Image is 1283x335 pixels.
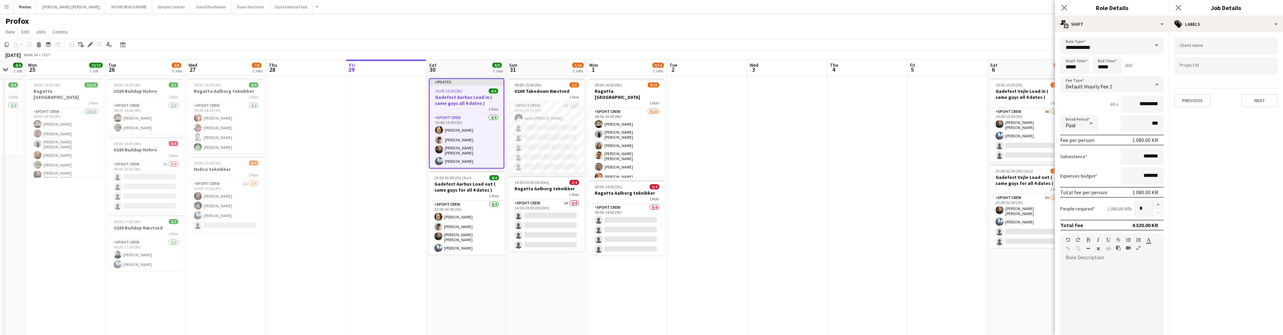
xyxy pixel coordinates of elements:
span: Thu [269,62,277,68]
app-job-card: 09:00-14:00 (5h)0/4Ragatta Aalborg teknikker1 RoleSpoht Crew0/409:00-14:00 (5h) [589,180,664,256]
button: SHOWCREW SUBHIRE [106,0,152,13]
button: Simple Creation [152,0,191,13]
app-job-card: 09:00-17:00 (8h)2/2U160 Buildup Næstved1 RoleSpoht Crew2/209:00-17:00 (8h)[PERSON_NAME][PERSON_NAME] [108,215,183,271]
div: 1 080.00 KR [1132,137,1158,143]
app-job-card: 08:00-16:00 (8h)2/2U160 Buildup Hobro1 RoleSpoht Crew2/208:00-16:00 (8h)[PERSON_NAME][PERSON_NAME] [108,78,183,134]
span: View [5,29,15,35]
span: 1 Role [1050,187,1060,192]
h3: Hobro teknikker [189,166,264,172]
button: Increase [1153,200,1164,209]
span: Wed [189,62,197,68]
span: 1/6 [570,82,579,87]
span: Mon [28,62,37,68]
span: 1 Role [249,94,258,99]
div: CEST [42,52,50,57]
div: Total fee [1060,222,1083,228]
span: 4/4 [489,175,499,180]
span: 1 Role [88,100,98,106]
button: HTML Code [1106,246,1111,251]
app-card-role: Spoht Crew10/1008:00-16:00 (8h)[PERSON_NAME][PERSON_NAME][PERSON_NAME] [PERSON_NAME][PERSON_NAME]... [28,108,103,224]
div: 1 080.00 KR [1132,189,1158,196]
div: (6h) [1125,62,1132,68]
button: Clear Formatting [1096,246,1101,251]
span: 10:00-15:00 (5h) [194,160,221,165]
span: 1 Role [168,94,178,99]
h3: U160 Buildup Hobro [108,147,183,153]
div: Updated [430,79,503,84]
app-job-card: 08:00-16:00 (8h)0/4U160 Buildup Hobro1 RoleSpoht Crew1A0/408:00-16:00 (8h) [108,137,183,212]
span: Paid [1066,122,1075,129]
span: Sat [990,62,998,68]
app-card-role: Spoht Crew2I3/410:00-15:00 (5h)[PERSON_NAME][PERSON_NAME][PERSON_NAME] [189,180,264,232]
span: 0/4 [169,141,178,146]
span: 2/4 [1051,169,1060,174]
span: 3/4 [249,160,258,165]
span: 2/4 [1051,82,1060,87]
button: Underline [1106,237,1111,243]
span: 1 Role [168,231,178,236]
button: Ordered List [1136,237,1141,243]
span: 09:00-15:00 (6h) [515,82,542,87]
label: Expenses budget [1060,173,1098,179]
app-job-card: 08:00-16:00 (8h)10/10Ragatta [GEOGRAPHIC_DATA]1 RoleSpoht Crew10/1008:00-16:00 (8h)[PERSON_NAME][... [28,78,103,178]
span: 09:00-14:00 (5h) [194,82,221,87]
div: Shift [1055,16,1169,32]
app-card-role: Spoht Crew5A2/423:00-02:00 (3h)[PERSON_NAME] [PERSON_NAME][PERSON_NAME] [990,194,1065,248]
span: 29 [348,66,355,73]
span: 23:00-02:00 (3h) (Sun) [996,169,1033,174]
span: 09:00-14:00 (5h) [595,184,622,189]
div: 2 Jobs [493,68,503,73]
span: 08:00-16:00 (8h) [114,82,141,87]
app-card-role: Spoht Crew2I1/609:00-15:00 (6h)Ionut [PERSON_NAME] [509,102,584,173]
h3: Gadefest Vejle Load in ( same guys all 4 dates ) [990,88,1065,100]
h3: Ragatta Aalborg teknikker [189,88,264,94]
app-card-role: Spoht Crew4/409:00-14:00 (5h)[PERSON_NAME][PERSON_NAME][PERSON_NAME][PERSON_NAME] [189,102,264,154]
button: Strikethrough [1116,237,1121,243]
span: 4/4 [8,82,18,87]
span: 1 Role [569,94,579,99]
app-job-card: 08:00-16:00 (8h)9/10Ragatta [GEOGRAPHIC_DATA]1 RoleSpoht Crew9/1008:00-16:00 (8h)[PERSON_NAME][PE... [589,78,664,178]
button: Bold [1086,237,1090,243]
label: People required [1060,206,1095,212]
div: 23:00-02:00 (3h) (Sun)4/4Gadefest Aarhus Load out ( same guys for all 4 dates )1 RoleSpoht Crew4/... [429,171,504,255]
span: Comms [53,29,68,35]
span: 4/8 [172,63,181,68]
span: 0/4 [570,180,579,185]
a: Jobs [33,27,49,36]
button: Fullscreen [1136,245,1141,251]
h3: Gadefest Aarhus Load in ( same guys all 4 dates ) [430,94,503,106]
span: 3 [749,66,758,73]
app-card-role: Spoht Crew1A0/408:00-16:00 (8h) [108,160,183,212]
div: 2 Jobs [573,68,583,73]
span: 10:00-15:00 (5h) [435,88,462,93]
button: Horizontal Line [1086,246,1090,251]
span: Jobs [36,29,46,35]
h3: Ragatta [GEOGRAPHIC_DATA] [28,88,103,100]
h3: Ragatta Aalborg teknikker [589,190,664,196]
span: 1 Role [249,173,258,178]
span: 6 [989,66,998,73]
div: 1 Job [90,68,102,73]
span: Thu [830,62,838,68]
div: 2 Jobs [252,68,263,73]
span: 0/4 [650,184,659,189]
div: 2 Jobs [653,68,663,73]
span: 9/14 [652,63,664,68]
button: Down the Drain [232,0,270,13]
app-job-card: Updated10:00-15:00 (5h)4/4Gadefest Aarhus Load in ( same guys all 4 dates )1 RoleSpoht Crew4/410:... [429,78,504,169]
app-job-card: 09:00-15:00 (6h)1/6U160 Takedown Næstved1 RoleSpoht Crew2I1/609:00-15:00 (6h)Ionut [PERSON_NAME] [509,78,584,173]
div: 3 Jobs [172,68,182,73]
span: Wed [750,62,758,68]
button: Undo [1066,237,1070,243]
input: Type to search project ID labels... [1180,63,1272,69]
app-job-card: 09:00-14:00 (5h)4/4Ragatta Aalborg teknikker1 RoleSpoht Crew4/409:00-14:00 (5h)[PERSON_NAME][PERS... [189,78,264,154]
span: 1 [588,66,598,73]
button: Next [1241,94,1278,107]
h3: U160 Buildup Næstved [108,225,183,231]
button: [PERSON_NAME] [PERSON_NAME] [37,0,106,13]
